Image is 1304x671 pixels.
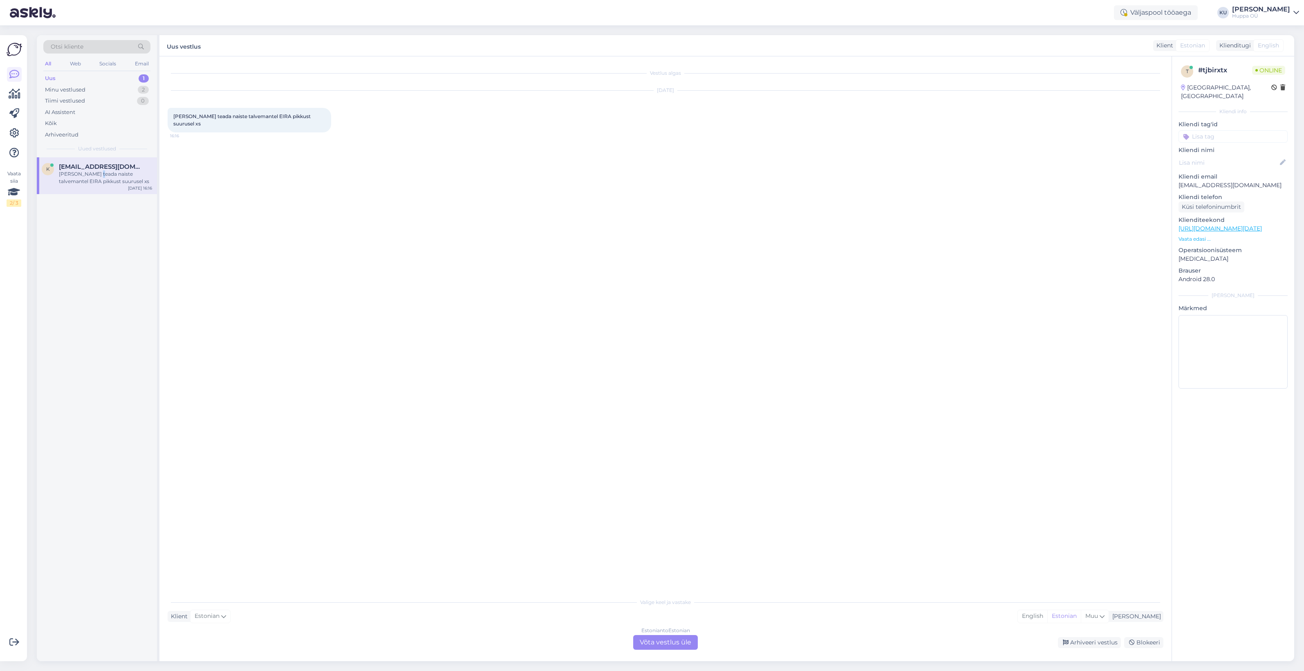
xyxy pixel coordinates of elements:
div: Estonian [1047,610,1081,622]
p: Kliendi email [1179,172,1288,181]
p: [MEDICAL_DATA] [1179,255,1288,263]
label: Uus vestlus [167,40,201,51]
span: Uued vestlused [78,145,116,152]
a: [PERSON_NAME]Huppa OÜ [1232,6,1299,19]
span: Kadivarb9@gmail.com [59,163,144,170]
div: [PERSON_NAME] [1232,6,1290,13]
div: Kliendi info [1179,108,1288,115]
a: [URL][DOMAIN_NAME][DATE] [1179,225,1262,232]
div: Vestlus algas [168,69,1163,77]
div: Vaata siia [7,170,21,207]
div: Valige keel ja vastake [168,599,1163,606]
div: All [43,58,53,69]
span: Muu [1085,612,1098,620]
div: Socials [98,58,118,69]
div: Web [68,58,83,69]
div: Estonian to Estonian [641,627,690,634]
p: Kliendi tag'id [1179,120,1288,129]
span: K [46,166,50,172]
div: KU [1217,7,1229,18]
p: Klienditeekond [1179,216,1288,224]
div: [PERSON_NAME] [1179,292,1288,299]
div: Klienditugi [1216,41,1251,50]
div: AI Assistent [45,108,75,116]
p: Operatsioonisüsteem [1179,246,1288,255]
div: 2 / 3 [7,199,21,207]
div: Klient [168,612,188,621]
div: Email [133,58,150,69]
div: [PERSON_NAME] teada naiste talvemantel EIRA pikkust suurusel xs [59,170,152,185]
div: Väljaspool tööaega [1114,5,1198,20]
span: 16:16 [170,133,201,139]
div: 2 [138,86,149,94]
p: Märkmed [1179,304,1288,313]
div: English [1018,610,1047,622]
span: Estonian [1180,41,1205,50]
input: Lisa tag [1179,130,1288,143]
p: Kliendi telefon [1179,193,1288,201]
span: Otsi kliente [51,42,83,51]
span: English [1258,41,1279,50]
img: Askly Logo [7,42,22,57]
div: [PERSON_NAME] [1109,612,1161,621]
span: Online [1252,66,1285,75]
div: Huppa OÜ [1232,13,1290,19]
div: [DATE] [168,87,1163,94]
div: [GEOGRAPHIC_DATA], [GEOGRAPHIC_DATA] [1181,83,1271,101]
div: # tjbirxtx [1198,65,1252,75]
input: Lisa nimi [1179,158,1278,167]
span: t [1186,68,1189,74]
div: Klient [1153,41,1173,50]
div: 1 [139,74,149,83]
div: Uus [45,74,56,83]
p: Brauser [1179,266,1288,275]
span: Estonian [195,612,220,621]
p: Kliendi nimi [1179,146,1288,154]
p: Vaata edasi ... [1179,235,1288,243]
p: [EMAIL_ADDRESS][DOMAIN_NAME] [1179,181,1288,190]
p: Android 28.0 [1179,275,1288,284]
div: Minu vestlused [45,86,85,94]
div: 0 [137,97,149,105]
div: Kõik [45,119,57,127]
span: [PERSON_NAME] teada naiste talvemantel EIRA pikkust suurusel xs [173,113,312,127]
div: Küsi telefoninumbrit [1179,201,1244,212]
div: Arhiveeri vestlus [1058,637,1121,648]
div: Võta vestlus üle [633,635,698,650]
div: Tiimi vestlused [45,97,85,105]
div: Arhiveeritud [45,131,78,139]
div: Blokeeri [1124,637,1163,648]
div: [DATE] 16:16 [128,185,152,191]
